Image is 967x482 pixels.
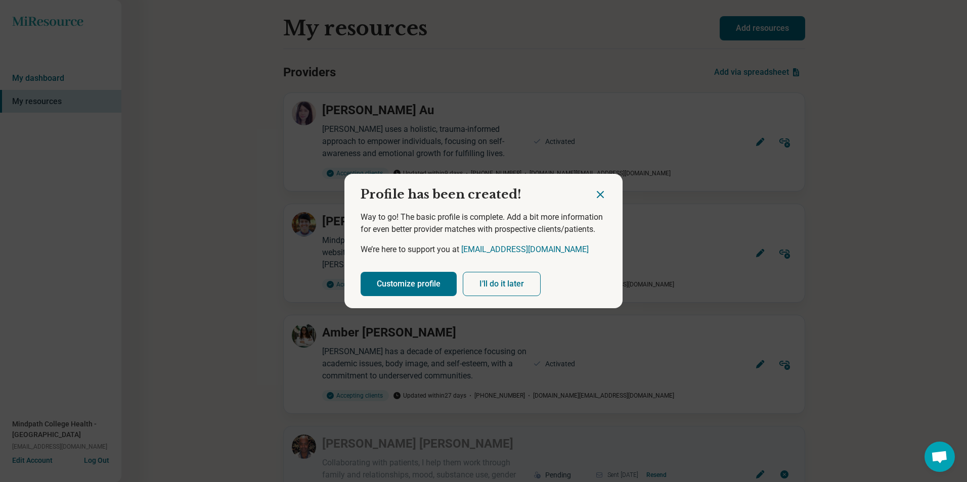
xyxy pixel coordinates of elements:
button: I’ll do it later [463,272,541,296]
p: We’re here to support you at [361,244,606,256]
h2: Profile has been created! [344,174,594,207]
p: Way to go! The basic profile is complete. Add a bit more information for even better provider mat... [361,211,606,235]
button: Customize profile [361,272,457,296]
a: [EMAIL_ADDRESS][DOMAIN_NAME] [461,245,589,254]
button: Close dialog [594,188,606,201]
